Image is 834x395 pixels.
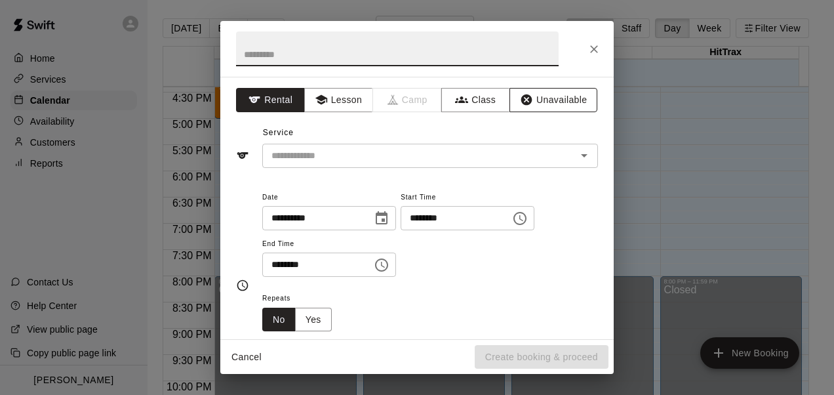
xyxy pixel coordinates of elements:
div: outlined button group [262,308,332,332]
span: Repeats [262,290,342,308]
span: Service [263,128,294,137]
button: Class [441,88,510,112]
span: Start Time [401,189,534,207]
button: Cancel [226,345,268,369]
svg: Service [236,149,249,162]
button: Open [575,146,593,165]
button: Rental [236,88,305,112]
button: Unavailable [509,88,597,112]
button: Choose date, selected date is Sep 18, 2025 [368,205,395,232]
svg: Timing [236,279,249,292]
button: Close [582,37,606,61]
button: No [262,308,296,332]
button: Choose time, selected time is 8:00 PM [368,252,395,278]
button: Lesson [304,88,373,112]
span: Camps can only be created in the Services page [373,88,442,112]
span: End Time [262,236,396,253]
span: Date [262,189,396,207]
button: Yes [295,308,332,332]
button: Choose time, selected time is 5:00 PM [507,205,533,232]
